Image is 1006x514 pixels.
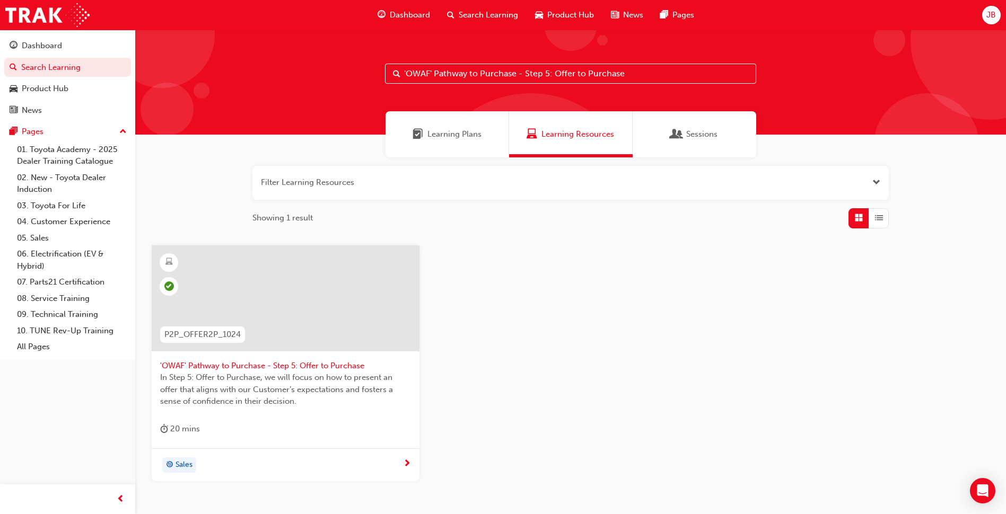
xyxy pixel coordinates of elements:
a: Search Learning [4,58,131,77]
span: target-icon [166,458,173,472]
span: search-icon [10,63,17,73]
button: Pages [4,122,131,141]
span: Learning Plans [427,128,482,140]
a: 02. New - Toyota Dealer Induction [13,170,131,198]
div: 20 mins [160,422,200,436]
span: guage-icon [378,8,386,22]
a: Learning PlansLearning Plans [386,111,509,157]
a: SessionsSessions [633,111,756,157]
span: up-icon [119,125,127,139]
span: search-icon [447,8,454,22]
span: pages-icon [10,127,18,137]
a: 01. Toyota Academy - 2025 Dealer Training Catalogue [13,141,131,170]
a: guage-iconDashboard [369,4,439,26]
span: guage-icon [10,41,18,51]
span: duration-icon [160,422,168,436]
a: 09. Technical Training [13,306,131,323]
a: car-iconProduct Hub [527,4,602,26]
span: JB [986,9,996,21]
div: News [22,104,42,117]
span: P2P_OFFER2P_1024 [164,329,241,341]
a: 07. Parts21 Certification [13,274,131,290]
a: news-iconNews [602,4,652,26]
div: Dashboard [22,40,62,52]
span: pages-icon [660,8,668,22]
a: P2P_OFFER2P_1024'OWAF' Pathway to Purchase - Step 5: Offer to PurchaseIn Step 5: Offer to Purchas... [152,245,419,482]
span: Search [393,68,400,80]
span: Pages [672,9,694,21]
div: Product Hub [22,83,68,95]
span: learningResourceType_ELEARNING-icon [165,255,173,269]
span: 'OWAF' Pathway to Purchase - Step 5: Offer to Purchase [160,360,411,372]
span: News [623,9,643,21]
a: search-iconSearch Learning [439,4,527,26]
span: learningRecordVerb_PASS-icon [164,281,174,291]
div: Open Intercom Messenger [970,478,995,503]
a: Learning ResourcesLearning Resources [509,111,633,157]
span: Learning Plans [413,128,423,140]
img: Trak [5,3,90,27]
a: 10. TUNE Rev-Up Training [13,323,131,339]
span: Grid [855,212,863,224]
span: Sales [176,459,193,471]
span: Product Hub [547,9,594,21]
span: car-icon [10,84,18,94]
a: 06. Electrification (EV & Hybrid) [13,246,131,274]
span: Dashboard [390,9,430,21]
button: DashboardSearch LearningProduct HubNews [4,34,131,122]
a: Product Hub [4,79,131,99]
span: Sessions [671,128,682,140]
span: In Step 5: Offer to Purchase, we will focus on how to present an offer that aligns with our Custo... [160,371,411,407]
span: news-icon [10,106,18,116]
span: Showing 1 result [252,212,313,224]
input: Search... [385,64,756,84]
a: 08. Service Training [13,290,131,307]
div: Pages [22,126,43,138]
a: 03. Toyota For Life [13,198,131,214]
a: All Pages [13,339,131,355]
span: Learning Resources [527,128,537,140]
a: 04. Customer Experience [13,214,131,230]
span: Learning Resources [541,128,614,140]
button: Open the filter [872,176,880,189]
button: JB [982,6,1001,24]
span: next-icon [403,459,411,469]
span: Search Learning [459,9,518,21]
a: News [4,101,131,120]
a: Dashboard [4,36,131,56]
a: 05. Sales [13,230,131,246]
span: Sessions [686,128,718,140]
span: news-icon [611,8,619,22]
a: pages-iconPages [652,4,703,26]
span: car-icon [535,8,543,22]
span: List [875,212,883,224]
span: prev-icon [117,493,125,506]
